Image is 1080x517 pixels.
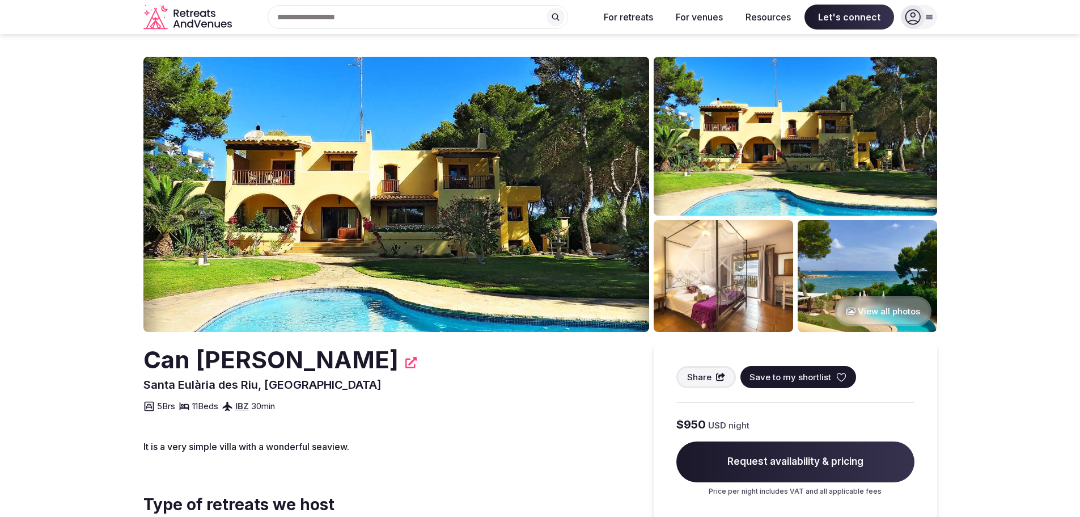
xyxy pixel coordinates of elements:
span: USD [708,419,726,431]
button: View all photos [835,296,931,326]
img: Venue gallery photo [654,57,937,216]
span: Let's connect [804,5,894,30]
span: Request availability & pricing [676,442,914,482]
span: $950 [676,417,706,432]
p: Price per night includes VAT and all applicable fees [676,487,914,497]
button: For venues [667,5,732,30]
button: Resources [736,5,800,30]
span: Type of retreats we host [143,494,631,516]
img: Venue cover photo [143,57,649,332]
span: 30 min [251,400,275,412]
svg: Retreats and Venues company logo [143,5,234,30]
span: It is a very simple villa with a wonderful seaview. [143,441,349,452]
span: Santa Eulària des Riu, [GEOGRAPHIC_DATA] [143,378,382,392]
span: Share [687,371,711,383]
span: Save to my shortlist [749,371,831,383]
span: 5 Brs [157,400,175,412]
img: Venue gallery photo [654,220,793,332]
a: Visit the homepage [143,5,234,30]
button: Save to my shortlist [740,366,856,388]
button: Share [676,366,736,388]
button: For retreats [595,5,662,30]
span: night [729,419,749,431]
span: 11 Beds [192,400,218,412]
a: IBZ [235,401,249,411]
img: Venue gallery photo [798,220,937,332]
h2: Can [PERSON_NAME] [143,343,399,377]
